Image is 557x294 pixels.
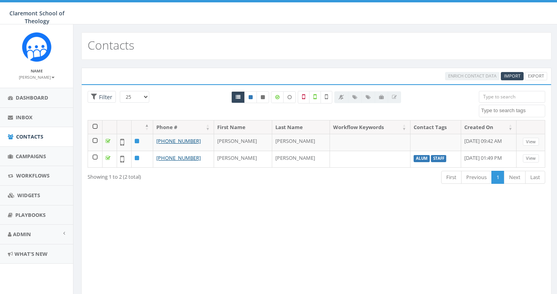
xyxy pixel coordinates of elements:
span: Claremont School of Theology [9,9,64,25]
span: CSV files only [504,73,520,79]
a: View [523,138,539,146]
th: Created On: activate to sort column ascending [461,120,517,134]
a: Next [504,171,526,184]
a: Export [525,72,547,80]
label: staff [431,155,447,162]
a: 1 [491,171,504,184]
span: What's New [15,250,48,257]
span: Import [504,73,520,79]
div: Showing 1 to 2 (2 total) [88,170,271,181]
th: Phone #: activate to sort column ascending [153,120,214,134]
span: Playbooks [15,211,46,218]
label: Data Enriched [271,91,284,103]
a: [PHONE_NUMBER] [156,154,201,161]
img: Rally_Corp_Icon.png [22,32,51,62]
td: [PERSON_NAME] [214,134,272,151]
span: Inbox [16,114,33,121]
a: [PERSON_NAME] [19,73,55,80]
a: Opted Out [257,91,269,103]
th: Workflow Keywords: activate to sort column ascending [330,120,410,134]
span: Contacts [16,133,43,140]
label: Not a Mobile [298,91,310,104]
span: Widgets [17,192,40,199]
span: Filter [97,93,112,101]
a: View [523,154,539,163]
th: Contact Tags [410,120,461,134]
label: Data not Enriched [283,91,296,103]
a: All contacts [231,91,245,103]
input: Type to search [479,91,545,103]
td: [DATE] 09:42 AM [461,134,517,151]
small: Name [31,68,43,74]
th: Last Name [272,120,330,134]
a: Last [525,171,545,184]
a: [PHONE_NUMBER] [156,137,201,144]
textarea: Search [481,107,545,114]
label: alum [414,155,430,162]
th: First Name [214,120,272,134]
td: [PERSON_NAME] [272,151,330,168]
td: [DATE] 01:49 PM [461,151,517,168]
td: [PERSON_NAME] [214,151,272,168]
span: Workflows [16,172,49,179]
a: Active [244,91,257,103]
i: This phone number is unsubscribed and has opted-out of all texts. [261,95,265,100]
a: First [441,171,462,184]
small: [PERSON_NAME] [19,74,55,80]
i: This phone number is subscribed and will receive texts. [249,95,253,100]
a: Previous [461,171,492,184]
label: Not Validated [321,91,332,104]
span: Advance Filter [88,91,116,103]
label: Validated [309,91,321,104]
span: Dashboard [16,94,48,101]
span: Admin [13,231,31,238]
span: Campaigns [16,153,46,160]
a: Import [501,72,524,80]
h2: Contacts [88,39,134,52]
td: [PERSON_NAME] [272,134,330,151]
